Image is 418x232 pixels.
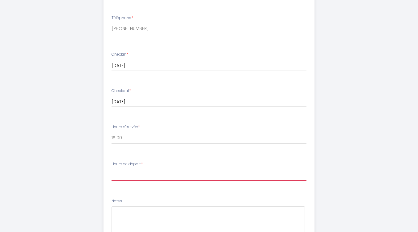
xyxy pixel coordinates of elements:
label: Heure d'arrivée [112,124,140,130]
label: Checkout [112,88,131,94]
label: Téléphone [112,15,133,21]
label: Checkin [112,52,128,57]
label: Heure de départ [112,161,143,167]
label: Notes [112,198,122,204]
